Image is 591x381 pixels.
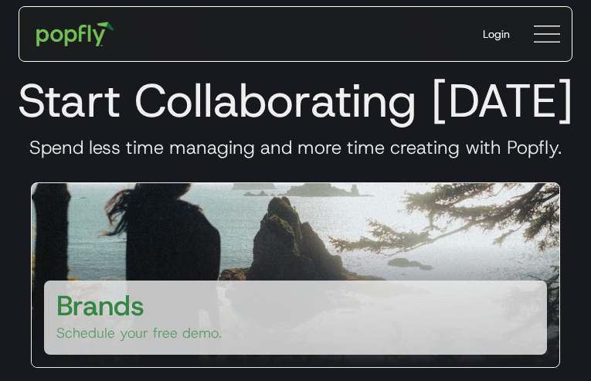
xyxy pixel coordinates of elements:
h3: Spend less time managing and more time creating with Popfly. [12,136,579,159]
h1: Start Collaborating [DATE] [12,73,579,128]
a: Login [470,14,522,54]
p: Schedule your free demo. [56,324,222,342]
div: Login [483,26,510,42]
h3: Brands [56,287,144,324]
